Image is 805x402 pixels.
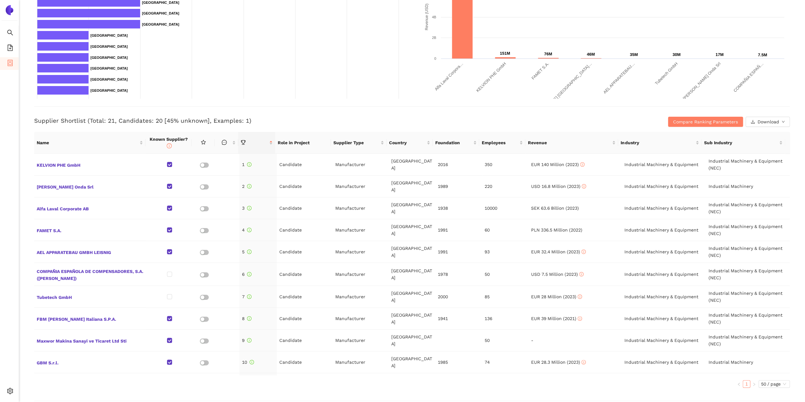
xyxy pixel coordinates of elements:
td: Manufacturer [333,197,389,219]
span: EUR 28.3 Million (2023) [531,360,586,365]
td: 136 [482,308,529,330]
td: Industrial Machinery & Equipment [622,330,706,351]
td: Industrial Machinery & Equipment (NEC) [706,263,790,286]
span: search [7,27,13,40]
td: Industrial Machinery & Equipment (NEC) [706,219,790,241]
text: Alfa Laval Corpora… [434,61,464,92]
td: Candidate [277,197,333,219]
text: 2B [432,36,436,40]
span: USD 7.5 Million (2023) [531,272,584,277]
td: 1941 [435,308,482,330]
text: [PERSON_NAME] Onda Srl [682,61,721,101]
span: EUR 39 Million (2021) [531,316,582,321]
span: 6 [242,272,251,277]
span: info-circle [579,272,584,276]
td: Candidate [277,154,333,176]
td: Manufacturer [333,154,389,176]
text: 30M [672,52,680,57]
td: 60 [482,219,529,241]
button: Compare Ranking Parameters [668,117,743,127]
td: [GEOGRAPHIC_DATA] [389,263,435,286]
button: downloadDownloaddown [746,117,790,127]
td: Industrial Machinery & Equipment (NEC) [706,308,790,330]
th: this column's title is Sub Industry,this column is sortable [702,132,785,154]
span: star [201,140,206,145]
td: Industrial Machinery & Equipment [622,263,706,286]
span: Foundation [435,139,472,146]
span: COMPAÑIA ESPAÑOLA DE COMPENSADORES, S.A. ([PERSON_NAME]) [37,267,144,282]
span: 5 [242,249,251,254]
text: COMPAÑIA ESPAÑ… [732,61,764,93]
span: file-add [7,42,13,55]
span: info-circle [247,316,251,321]
span: 4 [242,227,251,232]
img: Logo [4,5,15,15]
td: [GEOGRAPHIC_DATA] [389,241,435,263]
span: info-circle [581,360,586,364]
td: 96 [482,373,529,395]
text: 4B [432,15,436,19]
span: Country [389,139,426,146]
span: EUR 28 Million (2023) [531,294,582,299]
text: FAMET S.A. [530,61,550,81]
text: 0 [434,57,436,60]
td: Industrial Machinery & Equipment [622,241,706,263]
span: SEK 63.6 Billion (2023) [531,206,579,211]
span: Supplier Type [333,139,379,146]
td: Industrial Machinery & Equipment (NEC) [706,373,790,395]
text: 46M [587,52,595,57]
text: [GEOGRAPHIC_DATA] [142,11,179,15]
td: [GEOGRAPHIC_DATA] [389,286,435,308]
span: 7 [242,294,251,299]
td: Manufacturer [333,330,389,351]
td: [GEOGRAPHIC_DATA] [389,351,435,373]
span: Tubetech GmbH [37,293,144,301]
span: GBM S.r.l. [37,358,144,366]
td: Manufacturer [333,241,389,263]
li: Previous Page [735,380,743,388]
text: 76M [544,52,552,56]
td: Manufacturer [333,373,389,395]
span: info-circle [247,228,251,232]
span: [PERSON_NAME] Onda Srl [37,182,144,190]
span: container [7,58,13,70]
a: 1 [743,380,750,387]
text: Revenue (USD) [424,3,429,30]
text: Tubetech GmbH [654,61,678,86]
span: trophy [241,140,246,145]
th: Role in Project [275,132,331,154]
span: info-circle [247,272,251,276]
span: Employees [482,139,518,146]
td: 85 [482,286,529,308]
td: Industrial Machinery [706,351,790,373]
div: Page Size [759,380,790,388]
text: [GEOGRAPHIC_DATA] [90,45,128,48]
text: [GEOGRAPHIC_DATA] [90,89,128,92]
text: 7.5M [758,53,767,57]
th: this column's title is Foundation,this column is sortable [433,132,479,154]
text: KELVION PHE GmbH [475,61,507,93]
th: this column is sortable [215,132,238,154]
th: this column's title is Revenue,this column is sortable [525,132,618,154]
span: Compare Ranking Parameters [673,118,738,125]
span: info-circle [247,250,251,254]
td: [GEOGRAPHIC_DATA] [389,154,435,176]
td: [GEOGRAPHIC_DATA] [389,330,435,351]
td: 1991 [435,241,482,263]
td: Industrial Machinery & Equipment (NEC) [706,197,790,219]
span: Maxwor Makina Sanayi ve Ticaret Ltd Sti [37,336,144,344]
td: Candidate [277,373,333,395]
td: 2000 [435,286,482,308]
span: 50 / page [761,380,787,387]
span: Sub Industry [704,139,778,146]
td: [GEOGRAPHIC_DATA] [389,219,435,241]
td: [GEOGRAPHIC_DATA] [389,373,435,395]
td: 74 [482,351,529,373]
text: [GEOGRAPHIC_DATA] [90,77,128,81]
td: [GEOGRAPHIC_DATA] [389,308,435,330]
span: Industry [621,139,694,146]
button: left [735,380,743,388]
span: info-circle [247,162,251,167]
td: Industrial Machinery & Equipment [622,373,706,395]
td: 93 [482,241,529,263]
